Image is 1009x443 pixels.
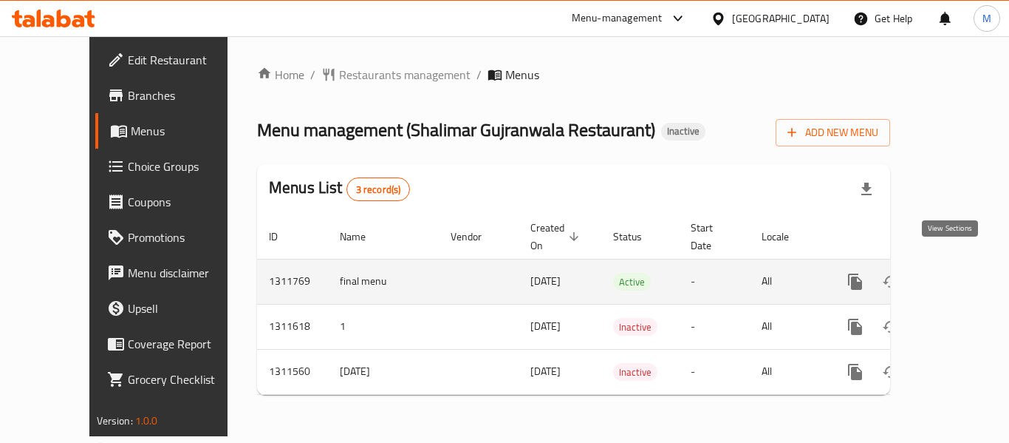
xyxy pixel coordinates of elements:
[530,219,584,254] span: Created On
[762,228,808,246] span: Locale
[257,304,328,349] td: 1311618
[732,10,830,27] div: [GEOGRAPHIC_DATA]
[128,87,246,104] span: Branches
[257,214,991,395] table: enhanced table
[613,228,661,246] span: Status
[530,362,561,381] span: [DATE]
[838,264,873,300] button: more
[95,220,258,255] a: Promotions
[95,78,258,113] a: Branches
[269,177,410,201] h2: Menus List
[95,113,258,149] a: Menus
[849,172,884,207] div: Export file
[613,274,651,291] span: Active
[321,66,471,84] a: Restaurants management
[310,66,315,84] li: /
[340,228,385,246] span: Name
[679,349,750,394] td: -
[95,42,258,78] a: Edit Restaurant
[257,66,890,84] nav: breadcrumb
[750,349,826,394] td: All
[97,411,133,430] span: Version:
[128,193,246,211] span: Coupons
[257,259,328,304] td: 1311769
[131,122,246,140] span: Menus
[95,184,258,220] a: Coupons
[95,291,258,326] a: Upsell
[257,349,328,394] td: 1311560
[679,304,750,349] td: -
[128,51,246,69] span: Edit Restaurant
[95,255,258,291] a: Menu disclaimer
[826,214,991,260] th: Actions
[128,158,246,175] span: Choice Groups
[613,363,657,381] div: Inactive
[838,354,873,390] button: more
[661,123,705,141] div: Inactive
[128,264,246,282] span: Menu disclaimer
[339,66,471,84] span: Restaurants management
[328,304,439,349] td: 1
[776,119,890,146] button: Add New Menu
[128,229,246,246] span: Promotions
[95,326,258,362] a: Coverage Report
[257,113,655,146] span: Menu management ( Shalimar Gujranwala Restaurant )
[451,228,501,246] span: Vendor
[838,309,873,345] button: more
[128,300,246,317] span: Upsell
[982,10,991,27] span: M
[128,335,246,353] span: Coverage Report
[95,149,258,184] a: Choice Groups
[691,219,732,254] span: Start Date
[530,271,561,291] span: [DATE]
[95,362,258,397] a: Grocery Checklist
[787,124,878,142] span: Add New Menu
[873,354,909,390] button: Change Status
[476,66,482,84] li: /
[269,228,297,246] span: ID
[572,10,663,27] div: Menu-management
[679,259,750,304] td: -
[750,259,826,304] td: All
[257,66,304,84] a: Home
[505,66,539,84] span: Menus
[346,177,411,201] div: Total records count
[661,125,705,138] span: Inactive
[613,364,657,381] span: Inactive
[873,309,909,345] button: Change Status
[347,183,410,197] span: 3 record(s)
[135,411,158,430] span: 1.0.0
[750,304,826,349] td: All
[328,259,439,304] td: final menu
[613,319,657,336] span: Inactive
[530,317,561,336] span: [DATE]
[128,371,246,388] span: Grocery Checklist
[328,349,439,394] td: [DATE]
